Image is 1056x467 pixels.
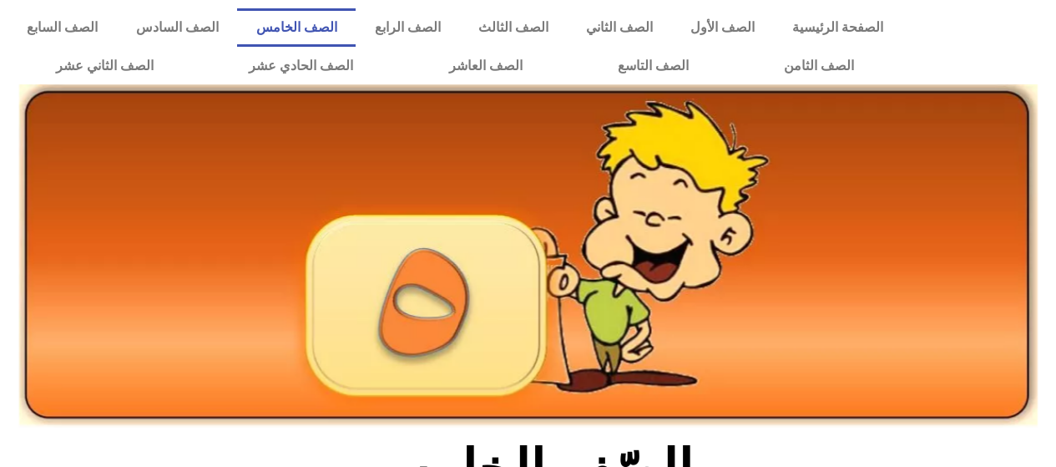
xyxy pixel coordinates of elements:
a: الصف الرابع [356,8,459,47]
a: الصفحة الرئيسية [773,8,902,47]
a: الصف الحادي عشر [201,47,401,85]
a: الصف الثالث [459,8,567,47]
a: الصف السابع [8,8,117,47]
a: الصف الأول [671,8,773,47]
a: الصف العاشر [402,47,570,85]
a: الصف الثامن [736,47,902,85]
a: الصف الثاني [567,8,671,47]
a: الصف الخامس [237,8,356,47]
a: الصف التاسع [570,47,736,85]
a: الصف الثاني عشر [8,47,201,85]
a: الصف السادس [117,8,237,47]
